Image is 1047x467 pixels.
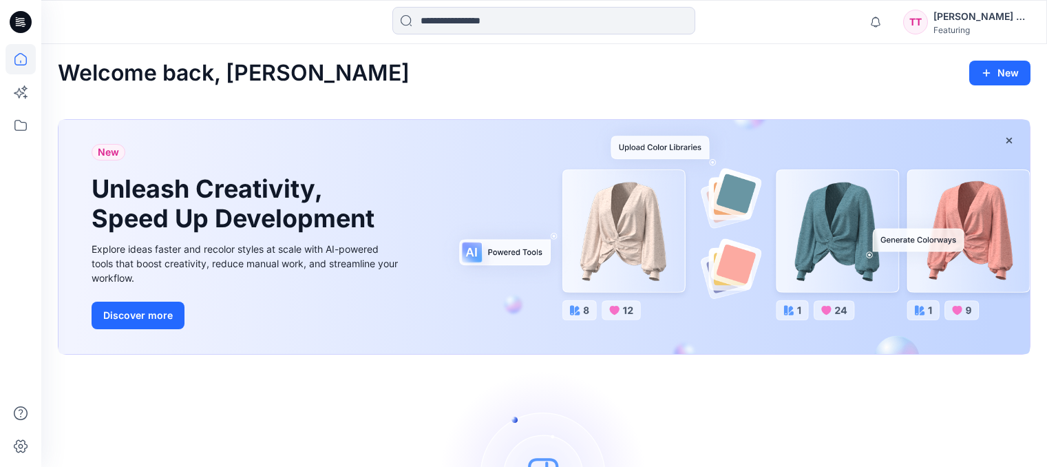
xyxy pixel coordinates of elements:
[92,174,381,233] h1: Unleash Creativity, Speed Up Development
[933,25,1030,35] div: Featuring
[969,61,1030,85] button: New
[92,302,184,329] button: Discover more
[92,242,401,285] div: Explore ideas faster and recolor styles at scale with AI-powered tools that boost creativity, red...
[903,10,928,34] div: TT
[933,8,1030,25] div: [PERSON_NAME] Do Thi
[92,302,401,329] a: Discover more
[98,144,119,160] span: New
[58,61,410,86] h2: Welcome back, [PERSON_NAME]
